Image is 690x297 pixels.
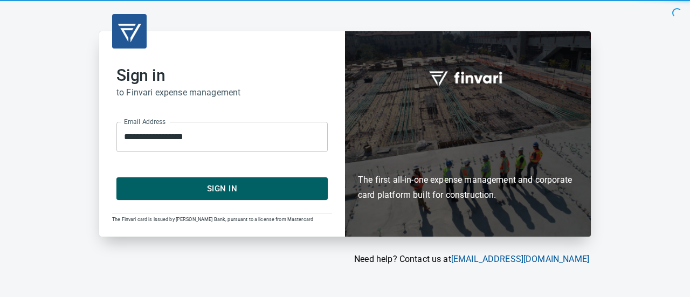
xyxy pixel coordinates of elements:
[128,182,316,196] span: Sign In
[116,177,328,200] button: Sign In
[112,217,313,222] span: The Finvari card is issued by [PERSON_NAME] Bank, pursuant to a license from Mastercard
[345,31,591,237] div: Finvari
[427,65,508,90] img: fullword_logo_white.png
[358,110,578,203] h6: The first all-in-one expense management and corporate card platform built for construction.
[116,18,142,44] img: transparent_logo.png
[116,66,328,85] h2: Sign in
[99,253,589,266] p: Need help? Contact us at
[116,85,328,100] h6: to Finvari expense management
[451,254,589,264] a: [EMAIL_ADDRESS][DOMAIN_NAME]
